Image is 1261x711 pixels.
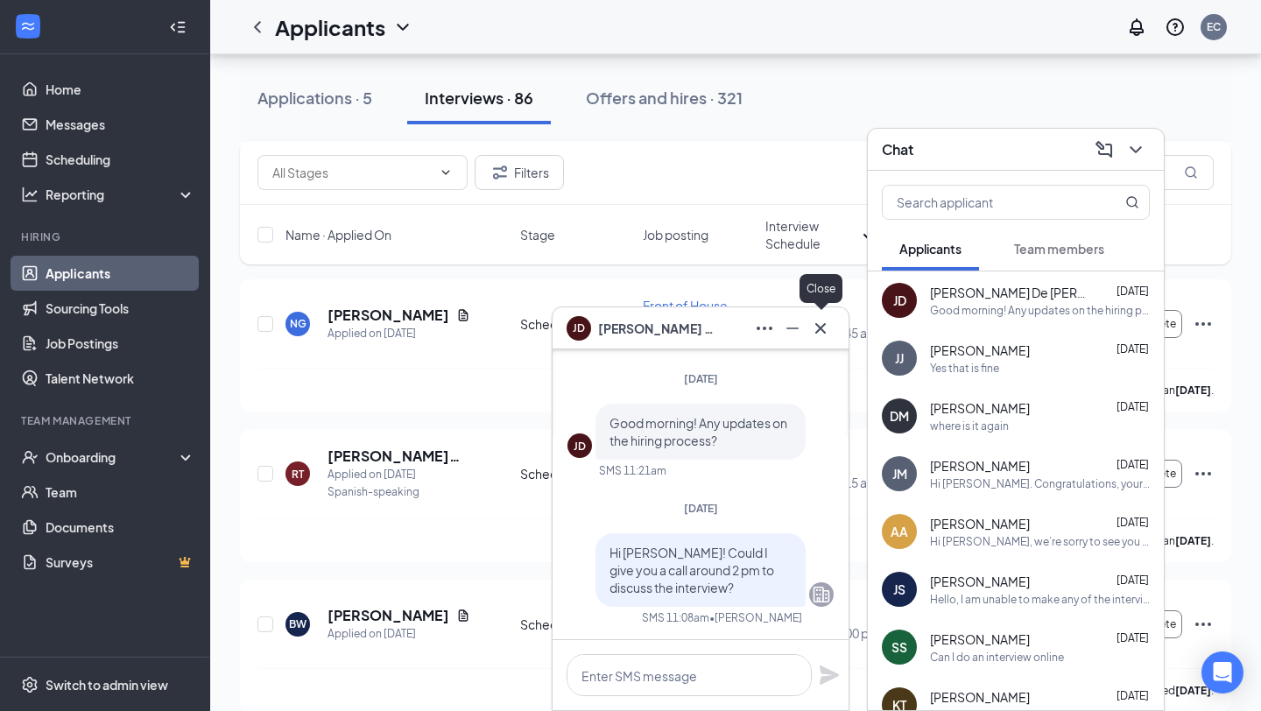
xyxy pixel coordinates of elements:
[609,545,774,595] span: Hi [PERSON_NAME]! Could I give you a call around 2 pm to discuss the interview?
[490,162,511,183] svg: Filter
[586,87,743,109] div: Offers and hires · 321
[930,515,1030,532] span: [PERSON_NAME]
[46,107,195,142] a: Messages
[1184,165,1198,180] svg: MagnifyingGlass
[21,229,192,244] div: Hiring
[328,466,473,483] div: Applied on [DATE]
[328,306,449,325] h5: [PERSON_NAME]
[456,308,470,322] svg: Document
[272,163,432,182] input: All Stages
[684,372,718,385] span: [DATE]
[46,448,180,466] div: Onboarding
[1175,534,1211,547] b: [DATE]
[684,502,718,515] span: [DATE]
[328,325,470,342] div: Applied on [DATE]
[1117,574,1149,587] span: [DATE]
[1117,689,1149,702] span: [DATE]
[21,186,39,203] svg: Analysis
[425,87,533,109] div: Interviews · 86
[439,165,453,180] svg: ChevronDown
[456,609,470,623] svg: Document
[46,475,195,510] a: Team
[257,87,372,109] div: Applications · 5
[1117,285,1149,298] span: [DATE]
[46,361,195,396] a: Talent Network
[46,326,195,361] a: Job Postings
[46,676,168,693] div: Switch to admin view
[1193,463,1214,484] svg: Ellipses
[328,483,473,501] div: Spanish-speaking
[1117,342,1149,355] span: [DATE]
[892,465,907,482] div: JM
[46,291,195,326] a: Sourcing Tools
[890,407,909,425] div: DM
[930,419,1009,433] div: where is it again
[520,465,632,482] div: Scheduling
[882,140,913,159] h3: Chat
[1207,19,1221,34] div: EC
[328,447,473,466] h5: [PERSON_NAME] [PERSON_NAME]
[778,314,807,342] button: Minimize
[599,463,666,478] div: SMS 11:21am
[247,17,268,38] svg: ChevronLeft
[709,610,802,625] span: • [PERSON_NAME]
[895,349,904,367] div: JJ
[520,226,555,243] span: Stage
[1175,684,1211,697] b: [DATE]
[811,584,832,605] svg: Company
[1193,313,1214,334] svg: Ellipses
[930,573,1030,590] span: [PERSON_NAME]
[290,316,306,331] div: NG
[930,592,1150,607] div: Hello, I am unable to make any of the interviewing times available.
[46,510,195,545] a: Documents
[21,676,39,693] svg: Settings
[800,274,842,303] div: Close
[858,224,879,245] svg: ArrowDown
[169,18,187,36] svg: Collapse
[810,318,831,339] svg: Cross
[930,476,1150,491] div: Hi [PERSON_NAME]. Congratulations, your meeting with [DEMOGRAPHIC_DATA]-fil-A for Back of House T...
[289,616,306,631] div: BW
[275,12,385,42] h1: Applicants
[750,314,778,342] button: Ellipses
[1117,400,1149,413] span: [DATE]
[392,17,413,38] svg: ChevronDown
[754,318,775,339] svg: Ellipses
[1125,139,1146,160] svg: ChevronDown
[1125,195,1139,209] svg: MagnifyingGlass
[292,467,304,482] div: RT
[1117,458,1149,471] span: [DATE]
[609,415,787,448] span: Good morning! Any updates on the hiring process?
[930,303,1150,318] div: Good morning! Any updates on the hiring process?
[893,292,906,309] div: JD
[46,186,196,203] div: Reporting
[46,256,195,291] a: Applicants
[1117,631,1149,644] span: [DATE]
[893,581,905,598] div: JS
[1193,614,1214,635] svg: Ellipses
[328,606,449,625] h5: [PERSON_NAME]
[328,625,470,643] div: Applied on [DATE]
[891,638,907,656] div: SS
[1014,241,1104,257] span: Team members
[21,413,192,428] div: Team Management
[520,315,632,333] div: Scheduling
[930,341,1030,359] span: [PERSON_NAME]
[598,319,721,338] span: [PERSON_NAME] De [PERSON_NAME]
[930,630,1030,648] span: [PERSON_NAME]
[642,610,709,625] div: SMS 11:08am
[46,545,195,580] a: SurveysCrown
[574,439,586,454] div: JD
[1201,651,1243,693] div: Open Intercom Messenger
[1094,139,1115,160] svg: ComposeMessage
[475,155,564,190] button: Filter Filters
[765,217,856,252] span: Interview Schedule
[19,18,37,35] svg: WorkstreamLogo
[930,688,1030,706] span: [PERSON_NAME]
[819,665,840,686] svg: Plane
[46,72,195,107] a: Home
[1122,136,1150,164] button: ChevronDown
[930,534,1150,549] div: Hi [PERSON_NAME], we’re sorry to see you go! Your meeting with [DEMOGRAPHIC_DATA]-fil-A for Back ...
